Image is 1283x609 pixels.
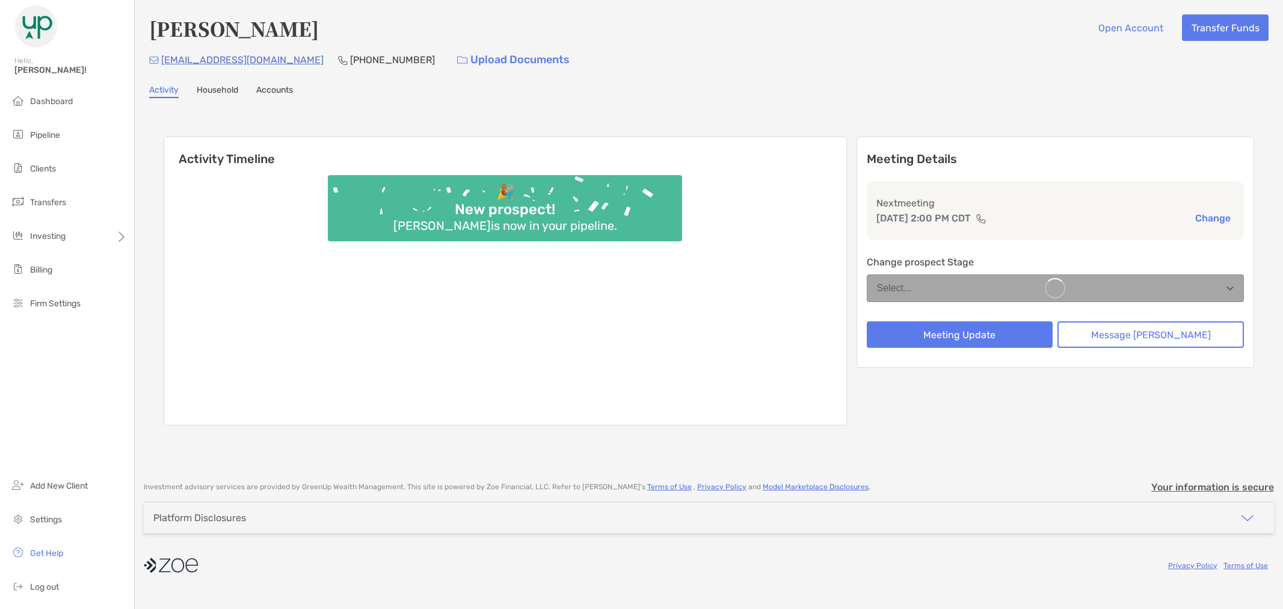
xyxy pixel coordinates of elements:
a: Activity [149,85,179,98]
a: Upload Documents [449,47,577,73]
span: Dashboard [30,96,73,107]
img: logout icon [11,579,25,593]
p: Investment advisory services are provided by GreenUp Wealth Management . This site is powered by ... [144,483,870,492]
div: [PERSON_NAME] is now in your pipeline. [389,218,622,233]
p: Next meeting [876,196,1235,211]
h6: Activity Timeline [164,137,846,166]
p: Meeting Details [867,152,1245,167]
span: Settings [30,515,62,525]
div: 🎉 [491,184,519,201]
button: Transfer Funds [1182,14,1269,41]
img: get-help icon [11,545,25,560]
img: Email Icon [149,57,159,64]
img: button icon [457,56,467,64]
img: pipeline icon [11,127,25,141]
img: company logo [144,552,198,579]
button: Change [1192,212,1234,224]
img: Zoe Logo [14,5,58,48]
p: [PHONE_NUMBER] [350,52,435,67]
div: New prospect! [450,201,560,218]
span: Get Help [30,548,63,558]
span: Transfers [30,197,66,208]
button: Open Account [1089,14,1172,41]
p: [EMAIL_ADDRESS][DOMAIN_NAME] [161,52,324,67]
span: Pipeline [30,130,60,140]
a: Privacy Policy [1168,561,1217,570]
div: Platform Disclosures [153,512,246,524]
img: icon arrow [1240,511,1255,525]
img: transfers icon [11,194,25,209]
img: settings icon [11,512,25,526]
img: billing icon [11,262,25,276]
h4: [PERSON_NAME] [149,14,319,42]
span: Add New Client [30,481,88,491]
span: [PERSON_NAME]! [14,65,127,75]
a: Terms of Use [647,483,692,491]
p: Change prospect Stage [867,255,1245,270]
a: Terms of Use [1223,561,1268,570]
span: Investing [30,231,66,241]
span: Billing [30,265,52,275]
img: add_new_client icon [11,478,25,492]
img: firm-settings icon [11,295,25,310]
img: communication type [976,214,986,223]
img: investing icon [11,228,25,243]
button: Message [PERSON_NAME] [1057,321,1244,348]
img: Confetti [328,175,682,231]
span: Log out [30,582,59,592]
img: dashboard icon [11,93,25,108]
span: Firm Settings [30,298,81,309]
a: Household [197,85,238,98]
img: clients icon [11,161,25,175]
span: Clients [30,164,56,174]
p: Your information is secure [1151,481,1274,493]
img: Phone Icon [338,55,348,65]
a: Accounts [256,85,293,98]
a: Privacy Policy [697,483,746,491]
button: Meeting Update [867,321,1053,348]
a: Model Marketplace Disclosures [763,483,869,491]
p: [DATE] 2:00 PM CDT [876,211,971,226]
